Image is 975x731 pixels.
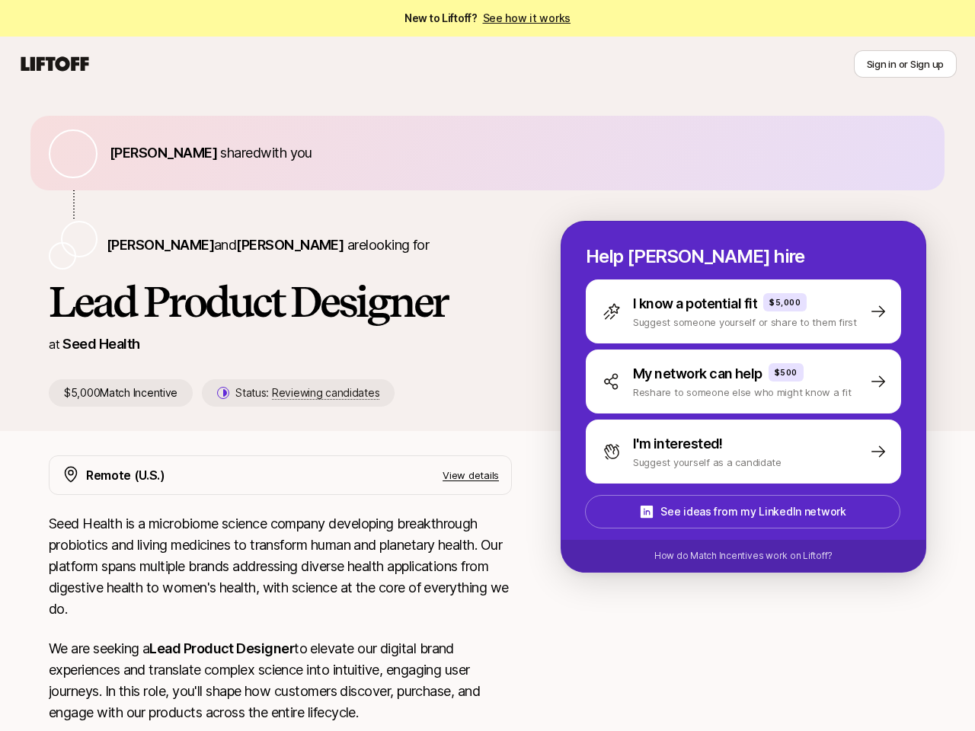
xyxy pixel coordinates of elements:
[62,336,139,352] a: Seed Health
[443,468,499,483] p: View details
[483,11,571,24] a: See how it works
[110,142,318,164] p: shared
[86,465,165,485] p: Remote (U.S.)
[654,549,833,563] p: How do Match Incentives work on Liftoff?
[214,237,344,253] span: and
[149,640,294,656] strong: Lead Product Designer
[49,638,512,723] p: We are seeking a to elevate our digital brand experiences and translate complex science into intu...
[633,314,857,330] p: Suggest someone yourself or share to them first
[633,385,852,400] p: Reshare to someone else who might know a fit
[775,366,798,378] p: $500
[272,386,379,400] span: Reviewing candidates
[660,503,846,521] p: See ideas from my LinkedIn network
[633,455,782,470] p: Suggest yourself as a candidate
[769,296,801,308] p: $5,000
[110,145,217,161] span: [PERSON_NAME]
[107,235,429,256] p: are looking for
[261,145,312,161] span: with you
[854,50,957,78] button: Sign in or Sign up
[633,363,762,385] p: My network can help
[586,246,901,267] p: Help [PERSON_NAME] hire
[633,293,757,314] p: I know a potential fit
[107,237,214,253] span: [PERSON_NAME]
[49,513,512,620] p: Seed Health is a microbiome science company developing breakthrough probiotics and living medicin...
[236,237,344,253] span: [PERSON_NAME]
[49,279,512,324] h1: Lead Product Designer
[404,9,571,27] span: New to Liftoff?
[585,495,900,528] button: See ideas from my LinkedIn network
[633,433,723,455] p: I'm interested!
[49,379,193,407] p: $5,000 Match Incentive
[49,334,59,354] p: at
[235,384,379,402] p: Status:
